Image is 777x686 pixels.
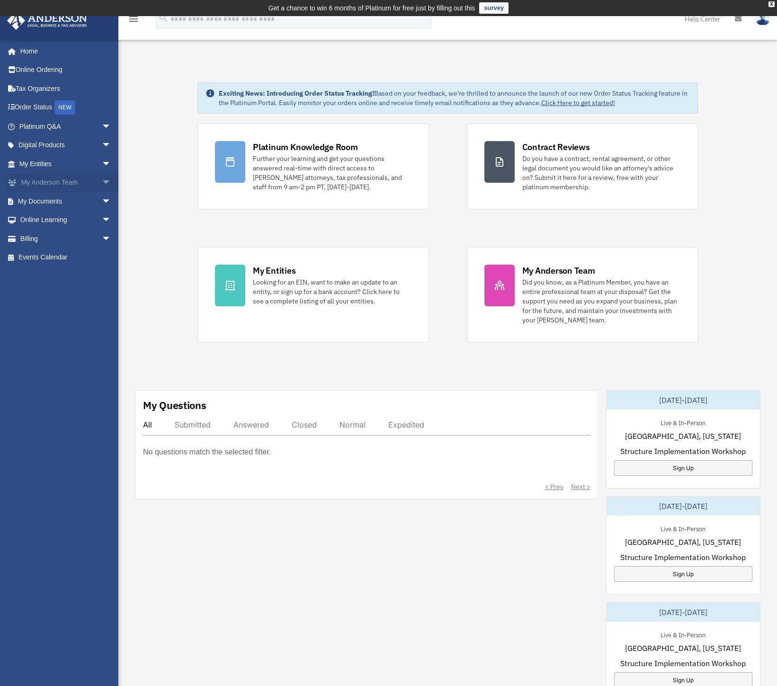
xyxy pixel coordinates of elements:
[467,247,698,342] a: My Anderson Team Did you know, as a Platinum Member, you have an entire professional team at your...
[7,192,125,211] a: My Documentsarrow_drop_down
[522,141,590,153] div: Contract Reviews
[253,154,411,192] div: Further your learning and get your questions answered real-time with direct access to [PERSON_NAM...
[607,391,760,410] div: [DATE]-[DATE]
[7,42,121,61] a: Home
[522,154,680,192] div: Do you have a contract, rental agreement, or other legal document you would like an attorney's ad...
[7,136,125,155] a: Digital Productsarrow_drop_down
[620,552,746,563] span: Structure Implementation Workshop
[625,536,741,548] span: [GEOGRAPHIC_DATA], [US_STATE]
[339,420,366,429] div: Normal
[614,460,752,476] a: Sign Up
[607,603,760,622] div: [DATE]-[DATE]
[7,173,125,192] a: My Anderson Teamarrow_drop_down
[653,523,713,533] div: Live & In-Person
[653,629,713,639] div: Live & In-Person
[541,98,615,107] a: Click Here to get started!
[102,173,121,193] span: arrow_drop_down
[7,248,125,267] a: Events Calendar
[292,420,317,429] div: Closed
[4,11,90,30] img: Anderson Advisors Platinum Portal
[128,17,139,25] a: menu
[7,79,125,98] a: Tax Organizers
[197,247,429,342] a: My Entities Looking for an EIN, want to make an update to an entity, or sign up for a bank accoun...
[522,277,680,325] div: Did you know, as a Platinum Member, you have an entire professional team at your disposal? Get th...
[102,211,121,230] span: arrow_drop_down
[197,124,429,209] a: Platinum Knowledge Room Further your learning and get your questions answered real-time with dire...
[607,497,760,516] div: [DATE]-[DATE]
[653,417,713,427] div: Live & In-Person
[768,1,775,7] div: close
[625,430,741,442] span: [GEOGRAPHIC_DATA], [US_STATE]
[158,13,169,23] i: search
[253,277,411,306] div: Looking for an EIN, want to make an update to an entity, or sign up for a bank account? Click her...
[54,100,75,115] div: NEW
[625,642,741,654] span: [GEOGRAPHIC_DATA], [US_STATE]
[388,420,424,429] div: Expedited
[7,98,125,117] a: Order StatusNEW
[268,2,475,14] div: Get a chance to win 6 months of Platinum for free just by filling out this
[522,265,595,276] div: My Anderson Team
[233,420,269,429] div: Answered
[467,124,698,209] a: Contract Reviews Do you have a contract, rental agreement, or other legal document you would like...
[143,445,271,459] p: No questions match the selected filter.
[614,566,752,582] a: Sign Up
[219,89,690,107] div: Based on your feedback, we're thrilled to announce the launch of our new Order Status Tracking fe...
[175,420,211,429] div: Submitted
[143,420,152,429] div: All
[620,445,746,457] span: Structure Implementation Workshop
[7,61,125,80] a: Online Ordering
[620,658,746,669] span: Structure Implementation Workshop
[128,13,139,25] i: menu
[102,154,121,174] span: arrow_drop_down
[479,2,509,14] a: survey
[7,154,125,173] a: My Entitiesarrow_drop_down
[253,141,358,153] div: Platinum Knowledge Room
[7,117,125,136] a: Platinum Q&Aarrow_drop_down
[102,136,121,155] span: arrow_drop_down
[253,265,295,276] div: My Entities
[102,117,121,136] span: arrow_drop_down
[102,192,121,211] span: arrow_drop_down
[756,12,770,26] img: User Pic
[7,211,125,230] a: Online Learningarrow_drop_down
[143,398,206,412] div: My Questions
[219,89,374,98] strong: Exciting News: Introducing Order Status Tracking!
[7,229,125,248] a: Billingarrow_drop_down
[102,229,121,249] span: arrow_drop_down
